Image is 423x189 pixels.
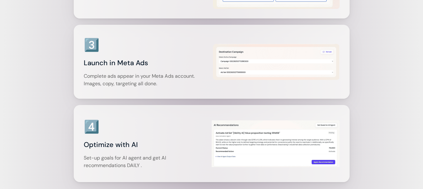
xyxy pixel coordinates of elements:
p: Complete ads appear in your Meta Ads account. Images, copy, targeting all done. [84,72,210,87]
h3: Optimize with AI [84,139,209,151]
h3: 4️⃣ [84,118,99,135]
h3: 3️⃣ [84,36,99,54]
p: Set-up goals for AI agent and get AI recommendations DAILY . [84,154,209,169]
h3: Launch in Meta Ads [84,57,210,69]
